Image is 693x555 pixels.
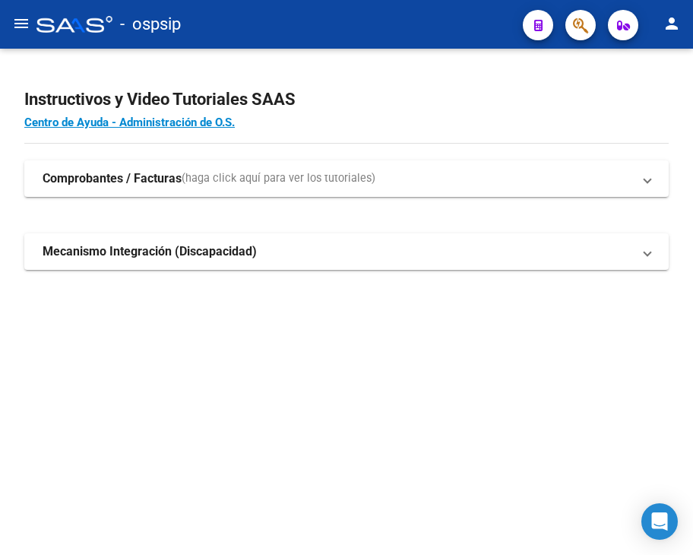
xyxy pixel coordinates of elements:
strong: Comprobantes / Facturas [43,170,182,187]
a: Centro de Ayuda - Administración de O.S. [24,116,235,129]
mat-expansion-panel-header: Comprobantes / Facturas(haga click aquí para ver los tutoriales) [24,160,669,197]
h2: Instructivos y Video Tutoriales SAAS [24,85,669,114]
span: (haga click aquí para ver los tutoriales) [182,170,375,187]
strong: Mecanismo Integración (Discapacidad) [43,243,257,260]
mat-icon: menu [12,14,30,33]
span: - ospsip [120,8,181,41]
mat-icon: person [663,14,681,33]
mat-expansion-panel-header: Mecanismo Integración (Discapacidad) [24,233,669,270]
div: Open Intercom Messenger [641,503,678,540]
